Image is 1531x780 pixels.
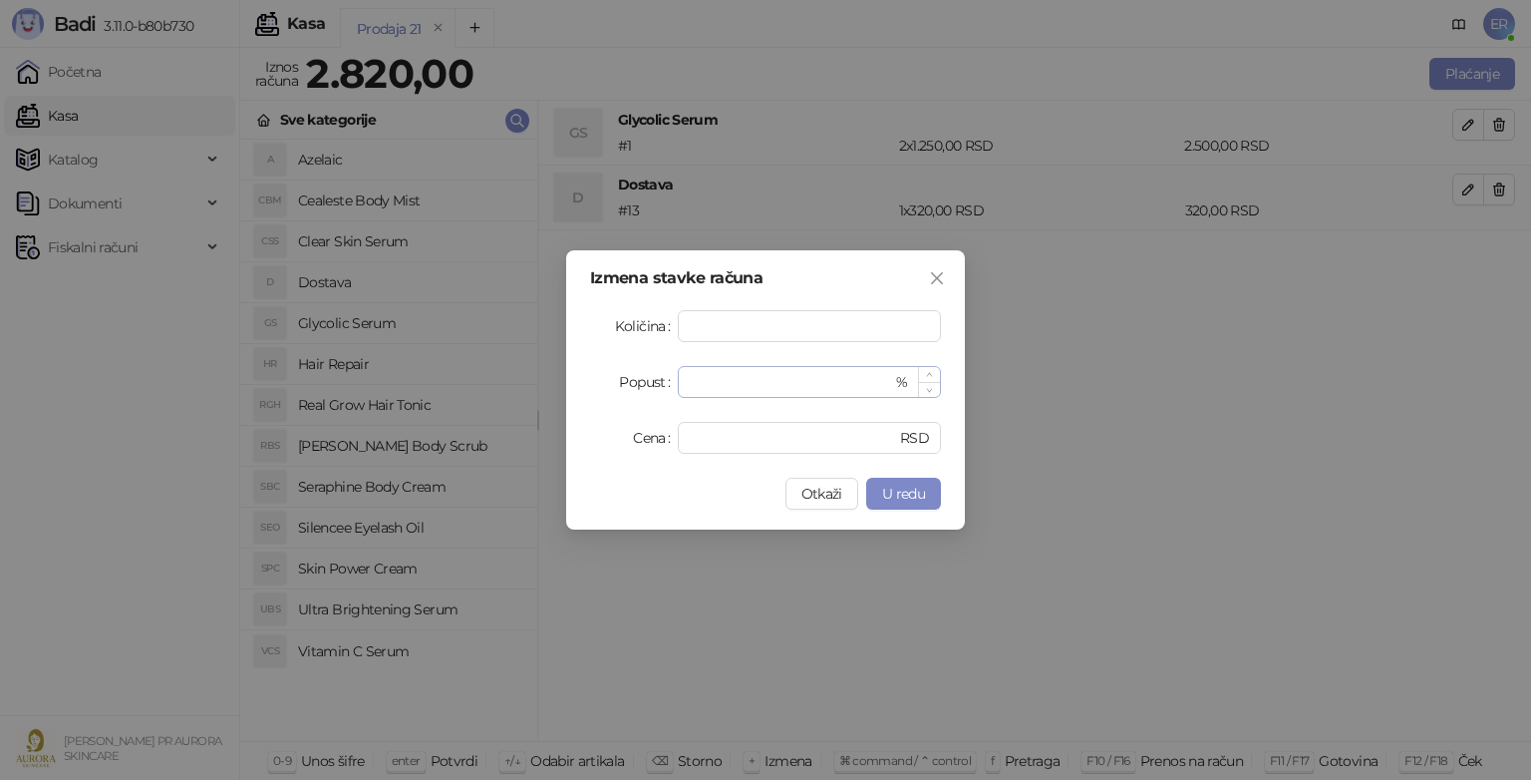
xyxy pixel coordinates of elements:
span: Otkaži [801,485,842,503]
button: Otkaži [785,478,858,510]
span: up [926,371,933,378]
label: Cena [633,422,678,454]
div: Izmena stavke računa [590,270,941,286]
input: Količina [679,311,940,341]
span: down [926,387,933,394]
span: Increase Value [918,367,940,382]
button: Close [921,262,953,294]
input: Cena [690,423,896,453]
span: Zatvori [921,270,953,286]
label: Popust [619,366,678,398]
input: Popust [690,367,892,397]
span: close [929,270,945,286]
span: U redu [882,485,925,503]
label: Količina [615,310,678,342]
span: Decrease Value [918,382,940,397]
button: U redu [866,478,941,510]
